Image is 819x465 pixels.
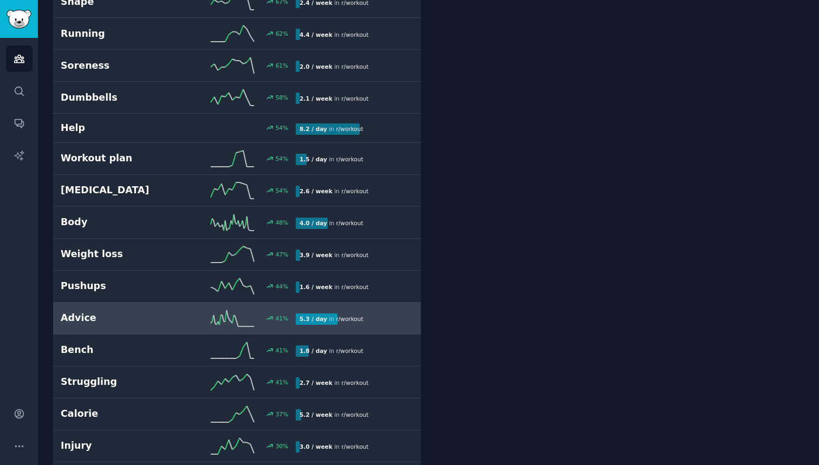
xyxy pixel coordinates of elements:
span: r/ workout [341,31,368,38]
b: 2.6 / week [300,188,333,194]
div: 41 % [276,378,288,386]
b: 4.4 / week [300,31,333,38]
div: 41 % [276,346,288,354]
span: r/ workout [341,443,368,450]
span: r/ workout [341,284,368,290]
div: in [296,154,367,165]
h2: Soreness [61,59,178,73]
h2: Dumbbells [61,91,178,104]
a: Injury30%3.0 / weekin r/workout [53,430,421,462]
img: GummySearch logo [6,10,31,29]
b: 1.6 / week [300,284,333,290]
a: Soreness61%2.0 / weekin r/workout [53,50,421,82]
div: 54 % [276,155,288,162]
a: Struggling41%2.7 / weekin r/workout [53,366,421,398]
h2: Help [61,121,178,135]
div: 54 % [276,187,288,194]
h2: [MEDICAL_DATA] [61,184,178,197]
span: r/ workout [341,95,368,102]
span: r/ workout [341,188,368,194]
a: Bench41%1.8 / dayin r/workout [53,335,421,366]
div: in [296,218,367,229]
span: r/ workout [336,126,363,132]
a: [MEDICAL_DATA]54%2.6 / weekin r/workout [53,175,421,207]
span: r/ workout [336,316,363,322]
div: in [296,29,372,40]
b: 1.8 / day [300,348,327,354]
span: r/ workout [336,156,363,162]
div: 44 % [276,283,288,290]
h2: Running [61,27,178,41]
div: in [296,281,372,293]
a: Calorie37%5.2 / weekin r/workout [53,398,421,430]
div: 30 % [276,442,288,450]
div: in [296,409,372,421]
h2: Bench [61,343,178,357]
div: in [296,250,372,261]
div: in [296,313,367,325]
h2: Pushups [61,279,178,293]
div: 41 % [276,315,288,322]
b: 4.0 / day [300,220,327,226]
span: r/ workout [341,411,368,418]
div: 54 % [276,124,288,132]
a: Advice41%5.3 / dayin r/workout [53,303,421,335]
span: r/ workout [341,63,368,70]
a: Weight loss47%3.9 / weekin r/workout [53,239,421,271]
b: 5.3 / day [300,316,327,322]
b: 1.5 / day [300,156,327,162]
div: 61 % [276,62,288,69]
div: in [296,377,372,389]
div: 37 % [276,410,288,418]
a: Body48%4.0 / dayin r/workout [53,207,421,239]
span: r/ workout [336,348,363,354]
b: 2.7 / week [300,379,333,386]
div: in [296,345,367,357]
div: 62 % [276,30,288,37]
div: in [296,186,372,197]
h2: Weight loss [61,247,178,261]
div: 48 % [276,219,288,226]
span: r/ workout [341,379,368,386]
b: 3.0 / week [300,443,333,450]
a: Pushups44%1.6 / weekin r/workout [53,271,421,303]
h2: Advice [61,311,178,325]
div: in [296,441,372,453]
b: 2.0 / week [300,63,333,70]
a: Help54%8.2 / dayin r/workout [53,114,421,143]
div: in [296,61,372,72]
h2: Body [61,215,178,229]
b: 3.9 / week [300,252,333,258]
div: 47 % [276,251,288,258]
span: r/ workout [336,220,363,226]
div: in [296,93,372,104]
a: Running62%4.4 / weekin r/workout [53,18,421,50]
a: Workout plan54%1.5 / dayin r/workout [53,143,421,175]
h2: Workout plan [61,152,178,165]
b: 8.2 / day [300,126,327,132]
div: 58 % [276,94,288,101]
b: 2.1 / week [300,95,333,102]
h2: Calorie [61,407,178,421]
h2: Struggling [61,375,178,389]
h2: Injury [61,439,178,453]
b: 5.2 / week [300,411,333,418]
a: Dumbbells58%2.1 / weekin r/workout [53,82,421,114]
div: in [296,123,367,135]
span: r/ workout [341,252,368,258]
